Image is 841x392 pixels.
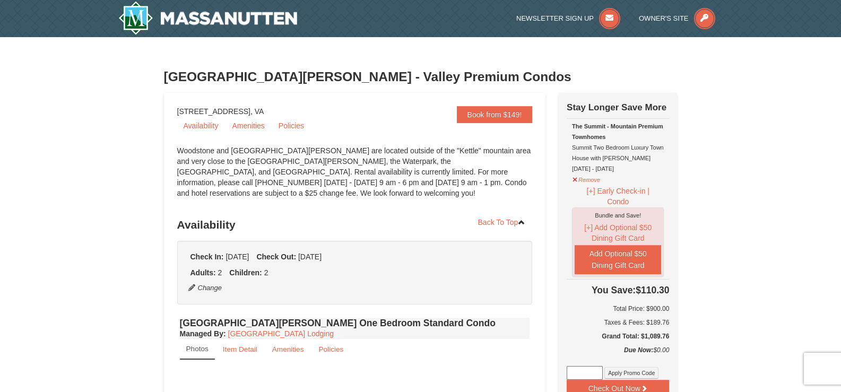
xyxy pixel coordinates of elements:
[567,317,669,328] div: Taxes & Fees: $189.76
[190,252,224,261] strong: Check In:
[457,106,533,123] a: Book from $149!
[177,214,533,236] h3: Availability
[164,66,678,88] h3: [GEOGRAPHIC_DATA][PERSON_NAME] - Valley Premium Condos
[226,252,249,261] span: [DATE]
[567,285,669,295] h4: $110.30
[318,345,343,353] small: Policies
[471,214,533,230] a: Back To Top
[118,1,298,35] img: Massanutten Resort Logo
[180,339,215,360] a: Photos
[575,245,661,274] button: Add Optional $50 Dining Gift Card
[218,268,222,277] span: 2
[118,1,298,35] a: Massanutten Resort
[572,121,664,174] div: Summit Two Bedroom Luxury Town House with [PERSON_NAME] [DATE] - [DATE]
[223,345,257,353] small: Item Detail
[575,210,661,221] div: Bundle and Save!
[624,346,653,354] strong: Due Now:
[228,329,334,338] a: [GEOGRAPHIC_DATA] Lodging
[639,14,689,22] span: Owner's Site
[298,252,322,261] span: [DATE]
[567,102,666,112] strong: Stay Longer Save More
[272,118,310,134] a: Policies
[516,14,594,22] span: Newsletter Sign Up
[188,282,223,294] button: Change
[572,123,663,140] strong: The Summit - Mountain Premium Townhomes
[190,268,216,277] strong: Adults:
[229,268,262,277] strong: Children:
[639,14,715,22] a: Owner's Site
[264,268,268,277] span: 2
[567,331,669,342] h5: Grand Total: $1,089.76
[177,145,533,209] div: Woodstone and [GEOGRAPHIC_DATA][PERSON_NAME] are located outside of the "Kettle" mountain area an...
[180,329,223,338] span: Managed By
[567,303,669,314] h6: Total Price: $900.00
[216,339,264,360] a: Item Detail
[226,118,271,134] a: Amenities
[180,329,226,338] strong: :
[272,345,304,353] small: Amenities
[572,185,664,207] button: [+] Early Check-in | Condo
[575,221,661,245] button: [+] Add Optional $50 Dining Gift Card
[567,345,669,366] div: $0.00
[516,14,620,22] a: Newsletter Sign Up
[311,339,350,360] a: Policies
[592,285,636,295] span: You Save:
[186,345,209,353] small: Photos
[604,367,658,379] button: Apply Promo Code
[265,339,311,360] a: Amenities
[180,318,530,328] h4: [GEOGRAPHIC_DATA][PERSON_NAME] One Bedroom Standard Condo
[256,252,296,261] strong: Check Out:
[572,172,601,185] button: Remove
[177,118,225,134] a: Availability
